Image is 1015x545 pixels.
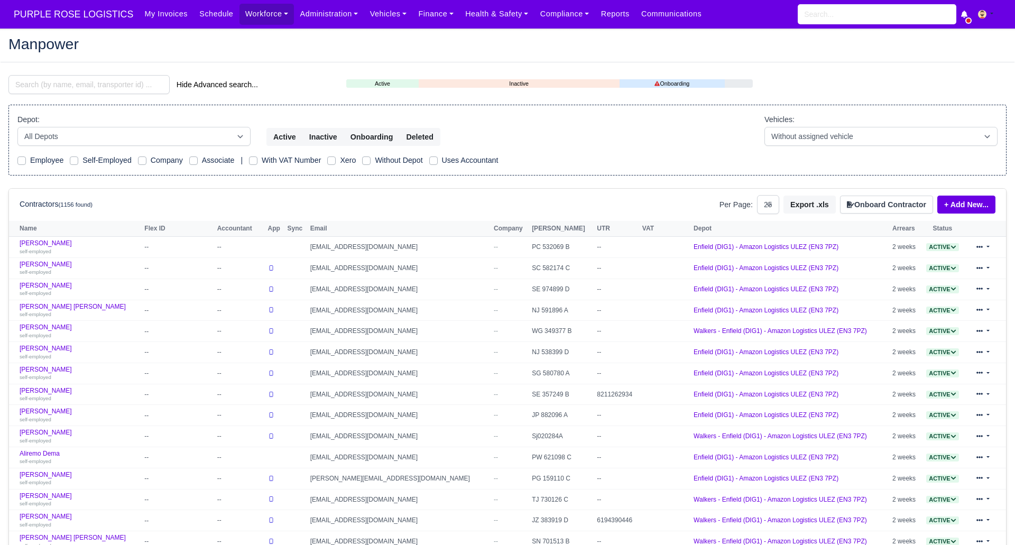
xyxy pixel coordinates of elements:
[926,370,958,377] span: Active
[890,279,921,300] td: 2 weeks
[142,489,214,510] td: --
[215,447,265,468] td: --
[193,4,239,24] a: Schedule
[926,432,958,440] a: Active
[529,363,594,384] td: SG 580780 A
[594,363,639,384] td: --
[142,468,214,489] td: --
[926,475,958,483] span: Active
[308,447,491,468] td: [EMAIL_ADDRESS][DOMAIN_NAME]
[215,321,265,342] td: --
[215,342,265,363] td: --
[1,28,1014,62] div: Manpower
[20,492,139,507] a: [PERSON_NAME] self-employed
[694,370,838,377] a: Enfield (DIG1) - Amazon Logistics ULEZ (EN3 7PZ)
[142,405,214,426] td: --
[419,79,620,88] a: Inactive
[594,468,639,489] td: --
[215,237,265,258] td: --
[529,405,594,426] td: JP 882096 A
[529,342,594,363] td: NJ 538399 D
[308,405,491,426] td: [EMAIL_ADDRESS][DOMAIN_NAME]
[494,348,498,356] span: --
[142,279,214,300] td: --
[494,264,498,272] span: --
[890,384,921,405] td: 2 weeks
[890,510,921,531] td: 2 weeks
[20,429,139,444] a: [PERSON_NAME] self-employed
[926,454,958,461] span: Active
[364,4,413,24] a: Vehicles
[529,258,594,279] td: SC 582174 C
[494,432,498,440] span: --
[20,501,51,506] small: self-employed
[694,243,838,251] a: Enfield (DIG1) - Amazon Logistics ULEZ (EN3 7PZ)
[595,4,635,24] a: Reports
[17,114,40,126] label: Depot:
[20,366,139,381] a: [PERSON_NAME] self-employed
[494,307,498,314] span: --
[308,342,491,363] td: [EMAIL_ADDRESS][DOMAIN_NAME]
[926,285,958,293] a: Active
[594,447,639,468] td: --
[20,417,51,422] small: self-employed
[494,411,498,419] span: --
[215,279,265,300] td: --
[890,258,921,279] td: 2 weeks
[890,221,921,237] th: Arrears
[375,154,422,167] label: Without Depot
[494,496,498,503] span: --
[890,447,921,468] td: 2 weeks
[694,432,867,440] a: Walkers - Enfield (DIG1) - Amazon Logistics ULEZ (EN3 7PZ)
[529,279,594,300] td: SE 974899 D
[215,426,265,447] td: --
[926,475,958,482] a: Active
[594,384,639,405] td: 8211262934
[142,258,214,279] td: --
[8,4,139,25] a: PURPLE ROSE LOGISTICS
[937,196,995,214] a: + Add New...
[20,282,139,297] a: [PERSON_NAME] self-employed
[399,128,440,146] button: Deleted
[308,468,491,489] td: [PERSON_NAME][EMAIL_ADDRESS][DOMAIN_NAME]
[151,154,183,167] label: Company
[142,426,214,447] td: --
[265,221,285,237] th: App
[294,4,364,24] a: Administration
[694,411,838,419] a: Enfield (DIG1) - Amazon Logistics ULEZ (EN3 7PZ)
[142,342,214,363] td: --
[719,199,753,211] label: Per Page:
[308,221,491,237] th: Email
[142,447,214,468] td: --
[694,327,867,335] a: Walkers - Enfield (DIG1) - Amazon Logistics ULEZ (EN3 7PZ)
[20,269,51,275] small: self-employed
[20,522,51,528] small: self-employed
[20,438,51,444] small: self-employed
[694,516,867,524] a: Walkers - Enfield (DIG1) - Amazon Logistics ULEZ (EN3 7PZ)
[933,196,995,214] div: + Add New...
[308,258,491,279] td: [EMAIL_ADDRESS][DOMAIN_NAME]
[266,128,303,146] button: Active
[344,128,400,146] button: Onboarding
[494,370,498,377] span: --
[783,196,836,214] button: Export .xls
[30,154,63,167] label: Employee
[798,4,956,24] input: Search...
[20,450,139,465] a: Aliremo Dema self-employed
[926,348,958,356] span: Active
[20,387,139,402] a: [PERSON_NAME] self-employed
[346,79,418,88] a: Active
[215,363,265,384] td: --
[142,237,214,258] td: --
[494,538,498,545] span: --
[20,239,139,255] a: [PERSON_NAME] self-employed
[926,516,958,524] a: Active
[215,300,265,321] td: --
[20,248,51,254] small: self-employed
[926,307,958,315] span: Active
[594,258,639,279] td: --
[202,154,235,167] label: Associate
[594,342,639,363] td: --
[890,405,921,426] td: 2 weeks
